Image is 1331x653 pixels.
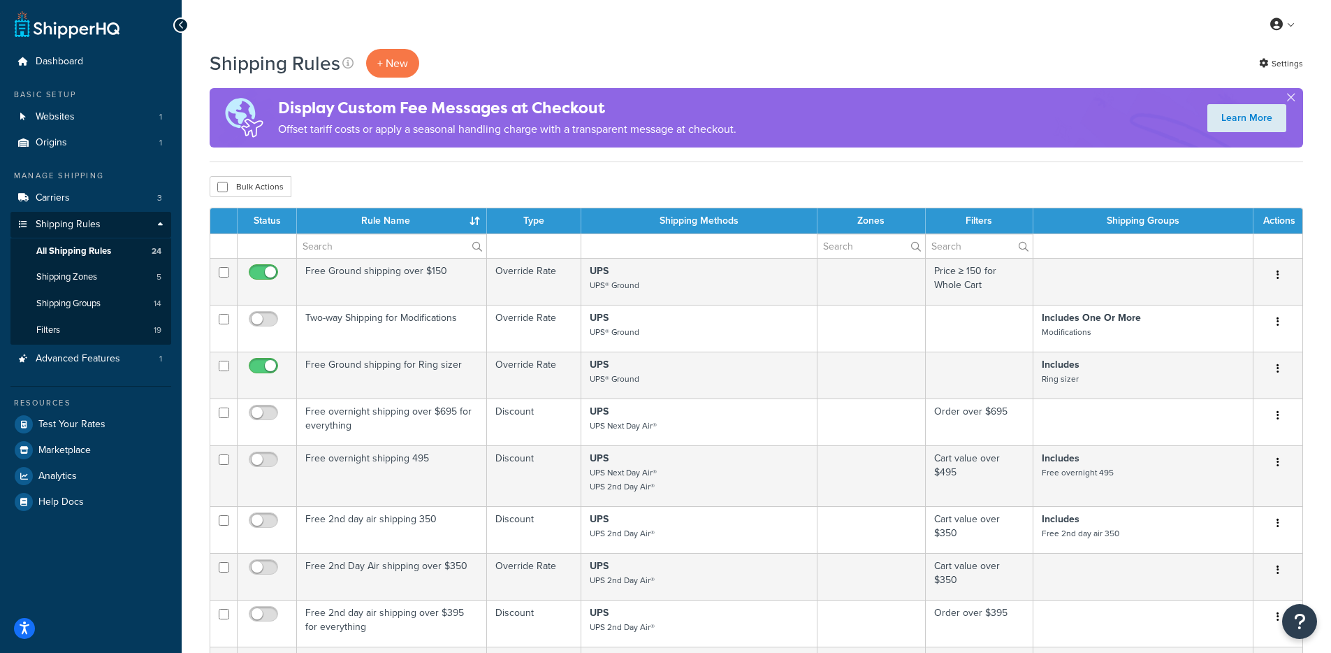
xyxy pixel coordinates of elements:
small: UPS 2nd Day Air® [590,621,655,633]
li: All Shipping Rules [10,238,171,264]
small: Ring sizer [1042,373,1079,385]
strong: UPS [590,404,609,419]
p: + New [366,49,419,78]
span: Analytics [38,471,77,482]
span: Dashboard [36,56,83,68]
th: Shipping Methods [581,208,817,234]
input: Search [297,234,486,258]
th: Filters [926,208,1033,234]
strong: UPS [590,310,609,325]
td: Free overnight shipping 495 [297,445,487,506]
li: Shipping Groups [10,291,171,317]
span: All Shipping Rules [36,245,111,257]
button: Bulk Actions [210,176,291,197]
td: Order over $395 [926,600,1033,647]
a: Advanced Features 1 [10,346,171,372]
a: Learn More [1207,104,1286,132]
small: UPS 2nd Day Air® [590,574,655,587]
strong: UPS [590,264,609,278]
span: 1 [159,137,162,149]
strong: UPS [590,451,609,466]
span: Test Your Rates [38,419,106,431]
a: Dashboard [10,49,171,75]
h1: Shipping Rules [210,50,340,77]
span: Filters [36,324,60,336]
a: Origins 1 [10,130,171,156]
a: Shipping Groups 14 [10,291,171,317]
th: Actions [1253,208,1302,234]
span: Marketplace [38,445,91,457]
small: UPS® Ground [590,373,639,385]
a: Analytics [10,464,171,489]
td: Price ≥ 150 for Whole Cart [926,258,1033,305]
a: Shipping Zones 5 [10,264,171,290]
a: ShipperHQ Home [15,10,119,38]
li: Shipping Zones [10,264,171,290]
strong: Includes One Or More [1042,310,1141,325]
li: Carriers [10,185,171,211]
td: Discount [487,399,581,445]
small: Modifications [1042,326,1091,338]
td: Override Rate [487,352,581,399]
td: Cart value over $350 [926,553,1033,600]
span: 1 [159,111,162,123]
li: Websites [10,104,171,130]
span: Help Docs [38,496,84,508]
input: Search [817,234,925,258]
td: Free Ground shipping over $150 [297,258,487,305]
span: 14 [154,298,161,310]
small: UPS 2nd Day Air® [590,527,655,540]
th: Zones [817,208,926,234]
a: Help Docs [10,489,171,515]
p: Offset tariff costs or apply a seasonal handling charge with a transparent message at checkout. [278,120,736,139]
strong: Includes [1042,451,1079,466]
td: Two-way Shipping for Modifications [297,305,487,352]
li: Shipping Rules [10,212,171,345]
img: duties-banner-06bc72dcb5fe05cb3f9472aba00be2ae8eb53ab6f0d8bb03d382ba314ac3c341.png [210,88,278,148]
td: Free 2nd day air shipping 350 [297,506,487,553]
span: 1 [159,353,162,365]
a: Marketplace [10,438,171,463]
button: Open Resource Center [1282,604,1317,639]
span: Shipping Rules [36,219,101,231]
a: Carriers 3 [10,185,171,211]
td: Order over $695 [926,399,1033,445]
li: Origins [10,130,171,156]
span: 5 [157,271,161,283]
strong: Includes [1042,512,1079,526]
span: Shipping Groups [36,298,101,310]
th: Type [487,208,581,234]
th: Shipping Groups [1033,208,1253,234]
th: Status [238,208,297,234]
a: Test Your Rates [10,412,171,437]
a: Settings [1259,54,1303,73]
strong: UPS [590,357,609,372]
span: 24 [152,245,161,257]
div: Basic Setup [10,89,171,101]
td: Cart value over $350 [926,506,1033,553]
small: UPS® Ground [590,326,639,338]
span: Websites [36,111,75,123]
a: Websites 1 [10,104,171,130]
strong: UPS [590,559,609,573]
li: Filters [10,317,171,343]
span: Carriers [36,192,70,204]
td: Free 2nd day air shipping over $395 for everything [297,600,487,647]
td: Override Rate [487,258,581,305]
h4: Display Custom Fee Messages at Checkout [278,96,736,120]
span: 19 [154,324,161,336]
a: Filters 19 [10,317,171,343]
strong: UPS [590,605,609,620]
td: Discount [487,445,581,506]
input: Search [926,234,1033,258]
td: Free 2nd Day Air shipping over $350 [297,553,487,600]
span: Shipping Zones [36,271,97,283]
td: Free overnight shipping over $695 for everything [297,399,487,445]
span: Origins [36,137,67,149]
td: Discount [487,506,581,553]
